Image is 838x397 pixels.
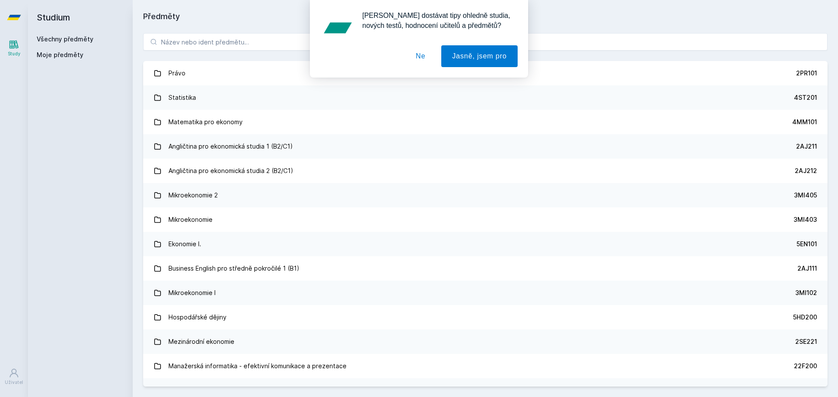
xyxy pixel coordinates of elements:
[795,337,817,346] div: 2SE221
[168,260,299,277] div: Business English pro středně pokročilé 1 (B1)
[405,45,436,67] button: Ne
[355,10,518,31] div: [PERSON_NAME] dostávat tipy ohledně studia, nových testů, hodnocení učitelů a předmětů?
[143,281,828,305] a: Mikroekonomie I 3MI102
[796,142,817,151] div: 2AJ211
[143,207,828,232] a: Mikroekonomie 3MI403
[143,354,828,378] a: Manažerská informatika - efektivní komunikace a prezentace 22F200
[794,362,817,370] div: 22F200
[143,256,828,281] a: Business English pro středně pokročilé 1 (B1) 2AJ111
[143,329,828,354] a: Mezinárodní ekonomie 2SE221
[143,159,828,183] a: Angličtina pro ekonomická studia 2 (B2/C1) 2AJ212
[793,313,817,322] div: 5HD200
[795,288,817,297] div: 3MI102
[792,118,817,126] div: 4MM101
[795,166,817,175] div: 2AJ212
[5,379,23,386] div: Uživatel
[143,183,828,207] a: Mikroekonomie 2 3MI405
[797,240,817,248] div: 5EN101
[796,386,817,395] div: 1FU201
[2,363,26,390] a: Uživatel
[168,89,196,106] div: Statistika
[794,191,817,200] div: 3MI405
[793,215,817,224] div: 3MI403
[143,232,828,256] a: Ekonomie I. 5EN101
[143,110,828,134] a: Matematika pro ekonomy 4MM101
[168,187,218,204] div: Mikroekonomie 2
[797,264,817,273] div: 2AJ111
[794,93,817,102] div: 4ST201
[143,85,828,110] a: Statistika 4ST201
[441,45,518,67] button: Jasně, jsem pro
[143,134,828,159] a: Angličtina pro ekonomická studia 1 (B2/C1) 2AJ211
[320,10,355,45] img: notification icon
[168,235,201,253] div: Ekonomie I.
[168,113,243,131] div: Matematika pro ekonomy
[168,357,347,375] div: Manažerská informatika - efektivní komunikace a prezentace
[168,284,216,302] div: Mikroekonomie I
[168,138,293,155] div: Angličtina pro ekonomická studia 1 (B2/C1)
[168,309,227,326] div: Hospodářské dějiny
[168,333,234,350] div: Mezinárodní ekonomie
[168,211,213,228] div: Mikroekonomie
[168,162,293,180] div: Angličtina pro ekonomická studia 2 (B2/C1)
[143,305,828,329] a: Hospodářské dějiny 5HD200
